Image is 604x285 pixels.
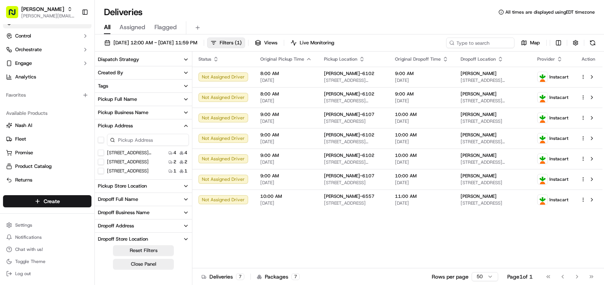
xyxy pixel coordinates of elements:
[432,273,469,280] p: Rows per page
[15,222,32,228] span: Settings
[95,106,192,119] button: Pickup Business Name
[98,222,134,229] div: Dropoff Address
[3,57,91,69] button: Engage
[461,70,497,77] span: [PERSON_NAME]
[95,80,192,92] button: Tags
[5,107,61,121] a: 📗Knowledge Base
[260,180,312,186] span: [DATE]
[461,98,525,104] span: [STREET_ADDRESS][PERSON_NAME]
[300,39,334,46] span: Live Monitoring
[8,30,138,42] p: Welcome 👋
[98,109,148,116] div: Pickup Business Name
[72,110,122,117] span: API Documentation
[6,122,88,129] a: Nash AI
[324,118,383,124] span: [STREET_ADDRESS]
[260,173,312,179] span: 9:00 AM
[95,219,192,232] button: Dropoff Address
[260,98,312,104] span: [DATE]
[6,149,88,156] a: Promise
[98,209,149,216] div: Dropoff Business Name
[3,256,91,267] button: Toggle Theme
[395,56,441,62] span: Original Dropoff Time
[260,139,312,145] span: [DATE]
[95,233,192,246] button: Dropoff Store Location
[324,152,374,158] span: [PERSON_NAME]-6102
[98,83,108,89] div: Tags
[3,268,91,279] button: Log out
[395,159,448,165] span: [DATE]
[538,195,547,205] img: profile_instacart_ahold_partner.png
[95,66,192,79] button: Created By
[207,38,245,48] button: Filters(1)
[53,128,92,134] a: Powered byPylon
[15,271,31,277] span: Log out
[113,259,174,269] button: Close Panel
[260,159,312,165] span: [DATE]
[395,118,448,124] span: [DATE]
[395,70,448,77] span: 9:00 AM
[15,163,52,170] span: Product Catalog
[21,5,64,13] button: [PERSON_NAME]
[15,33,31,39] span: Control
[95,206,192,219] button: Dropoff Business Name
[549,94,568,100] span: Instacart
[95,193,192,206] button: Dropoff Full Name
[324,98,383,104] span: [STREET_ADDRESS][PERSON_NAME]
[530,39,540,46] span: Map
[287,38,338,48] button: Live Monitoring
[252,38,281,48] button: Views
[173,150,176,156] span: 4
[538,154,547,164] img: profile_instacart_ahold_partner.png
[461,152,497,158] span: [PERSON_NAME]
[154,23,177,32] span: Flagged
[95,119,192,132] button: Pickup Address
[549,156,568,162] span: Instacart
[6,177,88,183] a: Returns
[324,70,374,77] span: [PERSON_NAME]-6102
[324,180,383,186] span: [STREET_ADDRESS]
[517,38,543,48] button: Map
[15,136,26,142] span: Fleet
[395,111,448,117] span: 10:00 AM
[101,38,201,48] button: [DATE] 12:00 AM - [DATE] 11:59 PM
[15,177,32,183] span: Returns
[3,174,91,186] button: Returns
[395,152,448,158] span: 10:00 AM
[95,53,192,66] button: Dispatch Strategy
[184,168,187,174] span: 1
[260,111,312,117] span: 9:00 AM
[3,232,91,243] button: Notifications
[3,119,91,132] button: Nash AI
[120,23,145,32] span: Assigned
[3,244,91,255] button: Chat with us!
[3,44,91,56] button: Orchestrate
[26,80,96,86] div: We're available if you need us!
[587,38,598,48] button: Refresh
[3,147,91,159] button: Promise
[461,132,497,138] span: [PERSON_NAME]
[461,173,497,179] span: [PERSON_NAME]
[15,258,46,265] span: Toggle Theme
[580,56,596,62] div: Action
[260,118,312,124] span: [DATE]
[173,168,176,174] span: 1
[461,77,525,83] span: [STREET_ADDRESS][PERSON_NAME][PERSON_NAME]
[8,72,21,86] img: 1736555255976-a54dd68f-1ca7-489b-9aae-adbdc363a1c4
[104,23,110,32] span: All
[98,236,148,243] div: Dropoff Store Location
[3,220,91,230] button: Settings
[538,174,547,184] img: profile_instacart_ahold_partner.png
[291,273,300,280] div: 7
[461,159,525,165] span: [STREET_ADDRESS][PERSON_NAME]
[461,91,497,97] span: [PERSON_NAME]
[264,39,277,46] span: Views
[95,93,192,106] button: Pickup Full Name
[260,70,312,77] span: 8:00 AM
[3,160,91,172] button: Product Catalog
[236,273,244,280] div: 7
[220,39,242,46] span: Filters
[15,122,32,129] span: Nash AI
[538,92,547,102] img: profile_instacart_ahold_partner.png
[549,115,568,121] span: Instacart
